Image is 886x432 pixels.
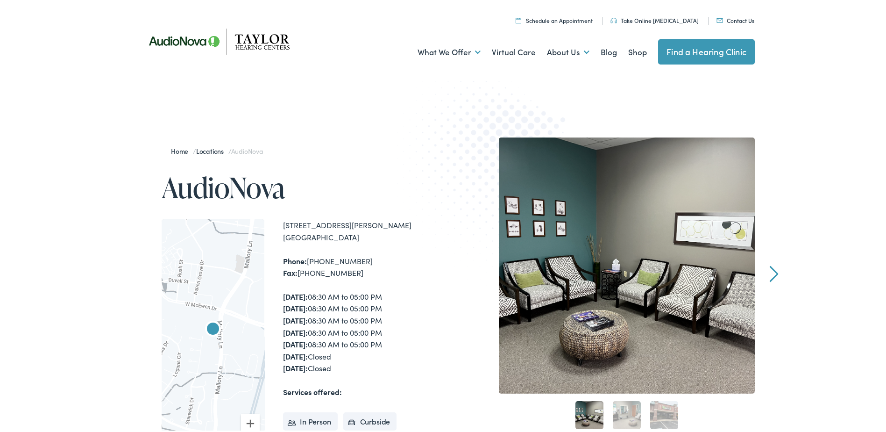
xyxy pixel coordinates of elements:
a: Contact Us [716,14,754,22]
a: Home [171,144,193,154]
strong: [DATE]: [283,325,308,336]
strong: Phone: [283,254,307,264]
a: Locations [196,144,228,154]
img: utility icon [610,16,617,22]
span: / / [171,144,263,154]
a: About Us [547,33,589,68]
strong: [DATE]: [283,289,308,300]
strong: [DATE]: [283,337,308,347]
div: [PHONE_NUMBER] [PHONE_NUMBER] [283,253,447,277]
a: Find a Hearing Clinic [658,37,755,63]
strong: [DATE]: [283,361,308,371]
a: What We Offer [418,33,481,68]
a: Next [770,264,779,281]
strong: Services offered: [283,385,342,395]
img: utility icon [516,15,521,22]
div: [STREET_ADDRESS][PERSON_NAME] [GEOGRAPHIC_DATA] [283,217,447,241]
h1: AudioNova [162,170,447,201]
strong: [DATE]: [283,301,308,311]
a: 1 [575,399,603,427]
a: 2 [613,399,641,427]
a: Blog [601,33,617,68]
strong: [DATE]: [283,313,308,324]
strong: Fax: [283,266,298,276]
span: AudioNova [231,144,263,154]
a: Take Online [MEDICAL_DATA] [610,14,699,22]
a: 3 [650,399,678,427]
li: Curbside [343,410,397,429]
img: utility icon [716,16,723,21]
div: AudioNova [202,317,224,339]
a: Virtual Care [492,33,536,68]
a: Shop [628,33,647,68]
a: Schedule an Appointment [516,14,593,22]
div: 08:30 AM to 05:00 PM 08:30 AM to 05:00 PM 08:30 AM to 05:00 PM 08:30 AM to 05:00 PM 08:30 AM to 0... [283,289,447,373]
button: Zoom in [241,412,260,431]
strong: [DATE]: [283,349,308,360]
li: In Person [283,410,338,429]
